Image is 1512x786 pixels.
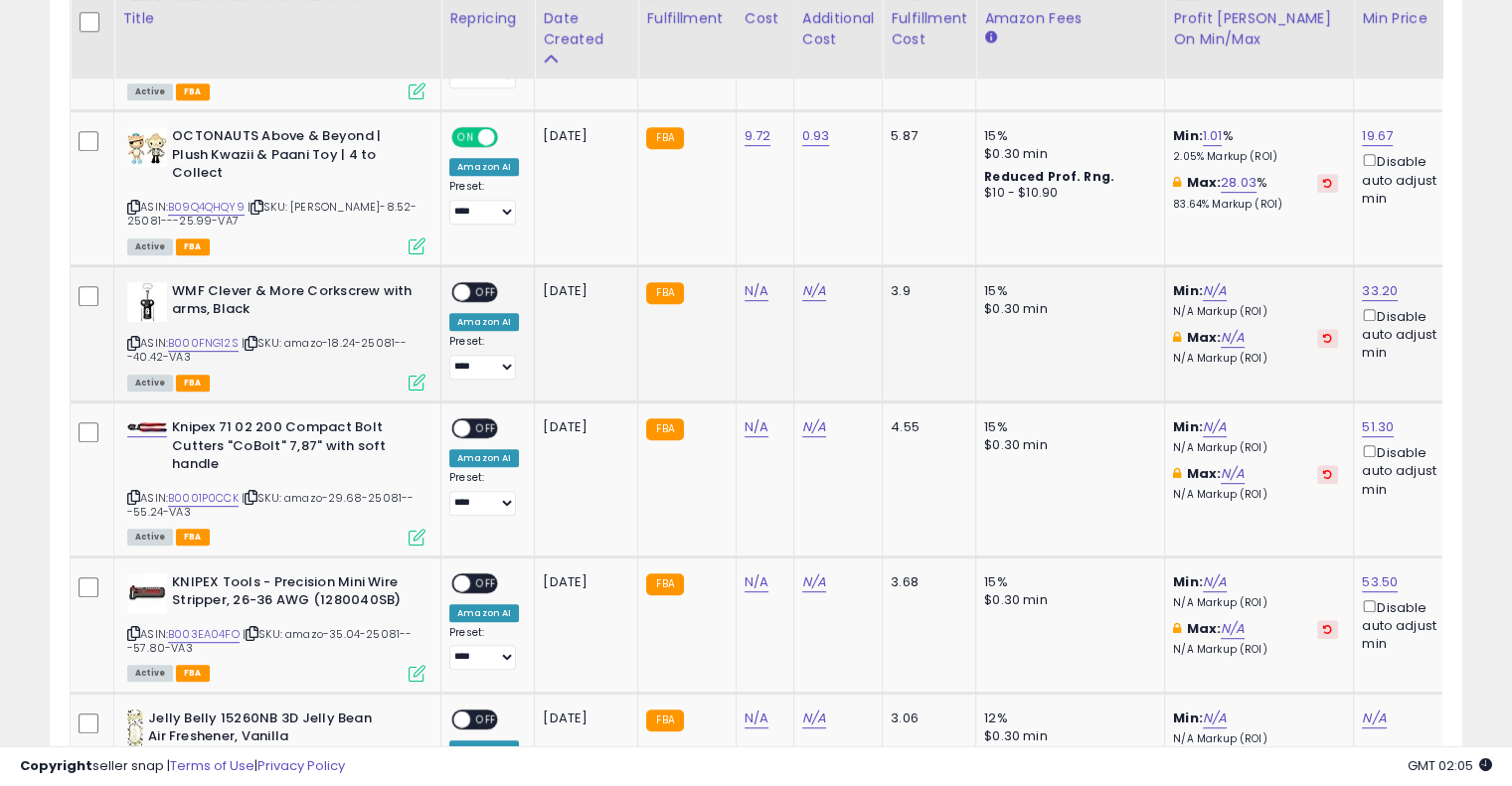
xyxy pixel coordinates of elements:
[1173,643,1338,657] p: N/A Markup (ROI)
[1186,328,1221,347] b: Max:
[1173,8,1345,50] div: Profit [PERSON_NAME] on Min/Max
[127,665,173,682] span: All listings currently available for purchase on Amazon
[543,709,622,727] div: [DATE]
[127,335,407,365] span: | SKU: amazo-18.24-25081---40.42-VA3
[646,418,683,440] small: FBA
[20,757,345,776] div: seller snap | |
[470,710,502,727] span: OFF
[127,422,167,433] img: 31jkBBf9Y7L._SL40_.jpg
[543,418,622,436] div: [DATE]
[1203,708,1227,728] a: N/A
[1221,173,1257,193] a: 28.03
[802,126,830,146] a: 0.93
[495,129,527,146] span: OFF
[449,449,519,467] div: Amazon AI
[1173,198,1338,212] p: 83.64% Markup (ROI)
[470,283,502,300] span: OFF
[172,282,414,324] b: WMF Clever & More Corkscrew with arms, Black
[1323,178,1332,188] i: Revert to store-level Max Markup
[646,127,683,149] small: FBA
[1362,305,1457,363] div: Disable auto adjust min
[176,238,210,255] span: FBA
[1173,417,1203,436] b: Min:
[891,418,960,436] div: 4.55
[176,529,210,546] span: FBA
[176,83,210,100] span: FBA
[1173,596,1338,610] p: N/A Markup (ROI)
[745,572,768,592] a: N/A
[449,180,519,225] div: Preset:
[170,756,254,775] a: Terms of Use
[802,8,875,50] div: Additional Cost
[1203,572,1227,592] a: N/A
[1173,176,1181,189] i: This overrides the store level max markup for this listing
[1221,464,1245,484] a: N/A
[1173,441,1338,455] p: N/A Markup (ROI)
[127,282,425,389] div: ASIN:
[127,375,173,392] span: All listings currently available for purchase on Amazon
[1186,619,1221,638] b: Max:
[745,281,768,301] a: N/A
[1408,756,1492,775] span: 2025-08-13 02:05 GMT
[168,335,239,352] a: B000FNG12S
[646,8,727,29] div: Fulfillment
[984,185,1149,202] div: $10 - $10.90
[176,375,210,392] span: FBA
[646,573,683,595] small: FBA
[984,436,1149,454] div: $0.30 min
[1362,708,1386,728] a: N/A
[543,127,622,145] div: [DATE]
[127,83,173,100] span: All listings currently available for purchase on Amazon
[1173,488,1338,502] p: N/A Markup (ROI)
[984,709,1149,727] div: 12%
[257,756,345,775] a: Privacy Policy
[1362,126,1393,146] a: 19.67
[1203,126,1223,146] a: 1.01
[1186,464,1221,483] b: Max:
[1203,281,1227,301] a: N/A
[172,418,414,479] b: Knipex 71 02 200 Compact Bolt Cutters "CoBolt" 7,87" with soft handle
[176,665,210,682] span: FBA
[127,418,425,544] div: ASIN:
[1173,708,1203,727] b: Min:
[172,573,414,615] b: KNIPEX Tools - Precision Mini Wire Stripper, 26-36 AWG (1280040SB)
[127,490,414,520] span: | SKU: amazo-29.68-25081---55.24-VA3
[802,572,826,592] a: N/A
[168,490,239,507] a: B0001P0CCK
[449,313,519,331] div: Amazon AI
[984,418,1149,436] div: 15%
[543,8,629,50] div: Date Created
[127,127,425,252] div: ASIN:
[127,238,173,255] span: All listings currently available for purchase on Amazon
[1221,328,1245,348] a: N/A
[1173,150,1338,164] p: 2.05% Markup (ROI)
[1173,572,1203,591] b: Min:
[745,8,785,29] div: Cost
[1173,174,1338,211] div: %
[1362,572,1398,592] a: 53.50
[1221,619,1245,639] a: N/A
[1362,441,1457,499] div: Disable auto adjust min
[1173,126,1203,145] b: Min:
[984,727,1149,745] div: $0.30 min
[453,129,478,146] span: ON
[1173,281,1203,300] b: Min:
[802,708,826,728] a: N/A
[984,573,1149,591] div: 15%
[449,471,519,516] div: Preset:
[984,168,1114,185] b: Reduced Prof. Rng.
[745,126,771,146] a: 9.72
[1362,417,1394,437] a: 51.30
[470,420,502,437] span: OFF
[449,8,526,29] div: Repricing
[1173,305,1338,319] p: N/A Markup (ROI)
[449,604,519,622] div: Amazon AI
[802,417,826,437] a: N/A
[449,335,519,380] div: Preset:
[127,127,167,167] img: 41A2yExugNL._SL40_.jpg
[745,417,768,437] a: N/A
[802,281,826,301] a: N/A
[127,199,417,229] span: | SKU: [PERSON_NAME]-8.52-25081---25.99-VA7
[127,709,143,749] img: 41+tvRdE0XL._SL40_.jpg
[127,282,167,322] img: 31rEPpT8YsL._SL40_.jpg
